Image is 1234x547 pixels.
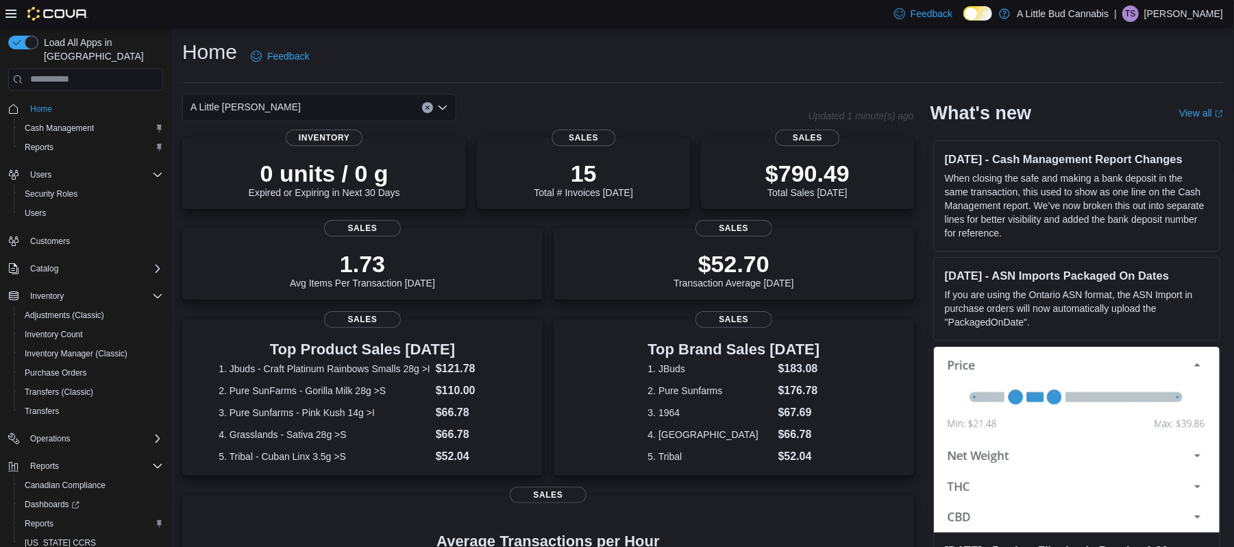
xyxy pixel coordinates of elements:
a: Dashboards [14,495,169,514]
h2: What's new [930,102,1031,124]
p: Updated 1 minute(s) ago [809,110,914,121]
button: Customers [3,231,169,251]
span: Transfers [19,403,163,420]
dd: $66.78 [436,404,506,421]
span: Reports [25,458,163,474]
p: When closing the safe and making a bank deposit in the same transaction, this used to show as one... [945,171,1209,240]
div: Transaction Average [DATE] [674,250,794,289]
button: Security Roles [14,184,169,204]
h1: Home [182,38,237,66]
span: Sales [695,311,772,328]
button: Clear input [422,102,433,113]
a: Inventory Count [19,326,88,343]
p: $52.70 [674,250,794,278]
button: Cash Management [14,119,169,138]
span: Transfers (Classic) [25,387,93,398]
dt: 4. Grasslands - Sativa 28g >S [219,428,430,441]
span: Sales [324,311,401,328]
p: [PERSON_NAME] [1144,5,1223,22]
button: Operations [3,429,169,448]
a: Adjustments (Classic) [19,307,110,324]
button: Catalog [25,260,64,277]
span: Inventory [30,291,64,302]
dd: $66.78 [778,426,820,443]
span: Adjustments (Classic) [25,310,104,321]
a: Users [19,205,51,221]
span: Security Roles [25,189,77,199]
span: Operations [25,430,163,447]
span: Sales [552,130,615,146]
button: Users [14,204,169,223]
a: Transfers [19,403,64,420]
span: Purchase Orders [19,365,163,381]
span: Inventory Manager (Classic) [25,348,127,359]
button: Adjustments (Classic) [14,306,169,325]
a: Purchase Orders [19,365,92,381]
span: Feedback [267,49,309,63]
span: Sales [776,130,839,146]
span: Inventory Count [19,326,163,343]
button: Canadian Compliance [14,476,169,495]
dd: $110.00 [436,382,506,399]
dd: $176.78 [778,382,820,399]
div: Avg Items Per Transaction [DATE] [290,250,435,289]
dt: 5. Tribal [648,450,773,463]
span: Sales [510,487,587,503]
p: 1.73 [290,250,435,278]
button: Purchase Orders [14,363,169,382]
dd: $67.69 [778,404,820,421]
button: Reports [14,138,169,157]
dd: $183.08 [778,361,820,377]
dd: $52.04 [778,448,820,465]
h3: Top Product Sales [DATE] [219,341,506,358]
span: Home [25,100,163,117]
a: Home [25,101,58,117]
span: Load All Apps in [GEOGRAPHIC_DATA] [38,36,163,63]
div: Expired or Expiring in Next 30 Days [249,160,400,198]
p: A Little Bud Cannabis [1017,5,1109,22]
span: TS [1125,5,1135,22]
span: Canadian Compliance [19,477,163,494]
a: Reports [19,139,59,156]
button: Users [3,165,169,184]
button: Inventory Count [14,325,169,344]
dt: 5. Tribal - Cuban Linx 3.5g >S [219,450,430,463]
span: Adjustments (Classic) [19,307,163,324]
span: Reports [25,518,53,529]
button: Reports [14,514,169,533]
span: Reports [25,142,53,153]
dd: $66.78 [436,426,506,443]
dt: 3. 1964 [648,406,773,420]
span: Customers [30,236,70,247]
dt: 1. Jbuds - Craft Platinum Rainbows Smalls 28g >I [219,362,430,376]
button: Transfers (Classic) [14,382,169,402]
dt: 1. JBuds [648,362,773,376]
dt: 3. Pure Sunfarms - Pink Kush 14g >I [219,406,430,420]
span: Transfers (Classic) [19,384,163,400]
span: Users [19,205,163,221]
span: Users [25,167,163,183]
span: Cash Management [19,120,163,136]
span: Reports [19,139,163,156]
span: Sales [324,220,401,236]
a: Inventory Manager (Classic) [19,345,133,362]
button: Inventory [25,288,69,304]
a: Transfers (Classic) [19,384,99,400]
div: Total Sales [DATE] [765,160,850,198]
span: Home [30,104,52,114]
span: Catalog [30,263,58,274]
a: Dashboards [19,496,85,513]
span: Inventory [286,130,362,146]
h3: Top Brand Sales [DATE] [648,341,820,358]
span: Feedback [911,7,952,21]
span: Customers [25,232,163,250]
span: Inventory Manager (Classic) [19,345,163,362]
button: Open list of options [437,102,448,113]
button: Reports [25,458,64,474]
dt: 2. Pure SunFarms - Gorilla Milk 28g >S [219,384,430,398]
a: Cash Management [19,120,99,136]
button: Catalog [3,259,169,278]
img: Cova [27,7,88,21]
span: Operations [30,433,71,444]
dt: 2. Pure Sunfarms [648,384,773,398]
